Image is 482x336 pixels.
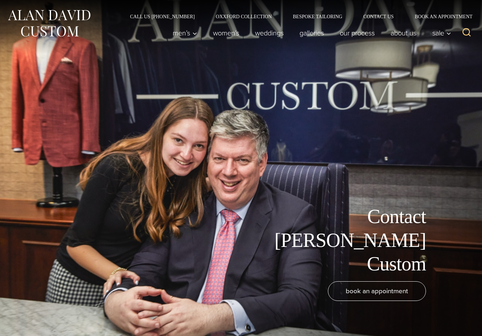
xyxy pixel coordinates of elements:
a: Book an Appointment [404,14,475,19]
a: Oxxford Collection [205,14,282,19]
a: book an appointment [328,281,426,301]
a: Galleries [292,26,332,40]
a: Contact Us [353,14,404,19]
img: Alan David Custom [7,8,91,39]
a: Bespoke Tailoring [282,14,353,19]
a: Women’s [205,26,247,40]
nav: Secondary Navigation [119,14,475,19]
button: View Search Form [458,25,475,41]
span: book an appointment [346,286,408,296]
a: weddings [247,26,292,40]
span: Men’s [173,29,197,36]
nav: Primary Navigation [165,26,455,40]
a: About Us [383,26,425,40]
a: Call Us [PHONE_NUMBER] [119,14,205,19]
span: Sale [432,29,451,36]
h1: Contact [PERSON_NAME] Custom [268,205,426,276]
a: Our Process [332,26,383,40]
